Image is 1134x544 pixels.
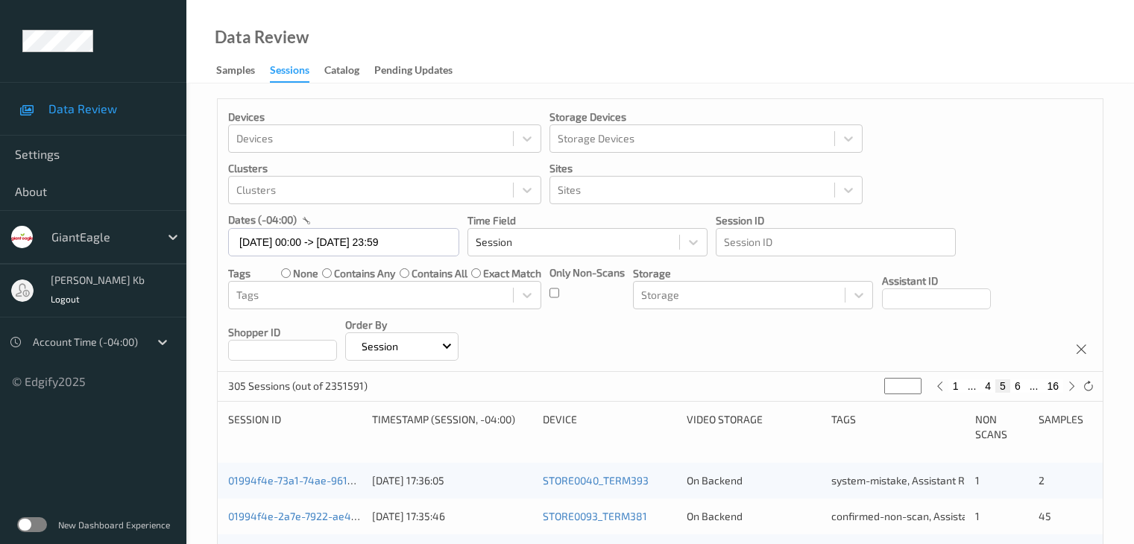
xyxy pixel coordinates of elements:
[228,379,368,393] p: 305 Sessions (out of 2351591)
[324,60,374,81] a: Catalog
[334,266,395,281] label: contains any
[549,161,863,176] p: Sites
[216,60,270,81] a: Samples
[975,412,1029,442] div: Non Scans
[633,266,873,281] p: Storage
[228,110,541,124] p: Devices
[831,412,965,442] div: Tags
[687,473,820,488] div: On Backend
[963,379,981,393] button: ...
[270,63,309,83] div: Sessions
[372,473,532,488] div: [DATE] 17:36:05
[549,110,863,124] p: Storage Devices
[549,265,625,280] p: Only Non-Scans
[687,509,820,524] div: On Backend
[270,60,324,83] a: Sessions
[216,63,255,81] div: Samples
[228,510,427,522] a: 01994f4e-2a7e-7922-ae42-810b516128cf
[228,212,297,227] p: dates (-04:00)
[228,266,251,281] p: Tags
[980,379,995,393] button: 4
[716,213,956,228] p: Session ID
[831,474,1080,487] span: system-mistake, Assistant Rejected, Unusual activity
[356,339,403,354] p: Session
[324,63,359,81] div: Catalog
[1039,412,1092,442] div: Samples
[228,474,428,487] a: 01994f4e-73a1-74ae-9616-99725add9c00
[228,161,541,176] p: Clusters
[1042,379,1063,393] button: 16
[995,379,1010,393] button: 5
[1039,510,1051,522] span: 45
[412,266,467,281] label: contains all
[228,412,362,442] div: Session ID
[345,317,459,332] p: Order By
[1010,379,1025,393] button: 6
[1025,379,1043,393] button: ...
[483,266,541,281] label: exact match
[543,474,649,487] a: STORE0040_TERM393
[374,60,467,81] a: Pending Updates
[467,213,708,228] p: Time Field
[543,510,647,522] a: STORE0093_TERM381
[687,412,820,442] div: Video Storage
[975,474,980,487] span: 1
[1039,474,1045,487] span: 2
[374,63,453,81] div: Pending Updates
[372,412,532,442] div: Timestamp (Session, -04:00)
[975,510,980,522] span: 1
[948,379,963,393] button: 1
[215,30,309,45] div: Data Review
[543,412,676,442] div: Device
[882,273,991,288] p: Assistant ID
[372,509,532,524] div: [DATE] 17:35:46
[293,266,318,281] label: none
[228,325,337,340] p: Shopper ID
